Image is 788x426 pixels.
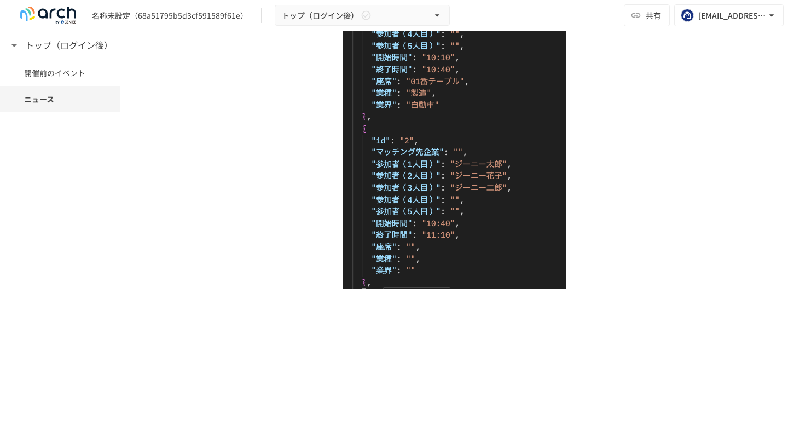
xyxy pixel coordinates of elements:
[24,93,96,105] span: ニュース
[282,9,358,22] span: トップ（ログイン後）
[24,67,96,79] span: 開催前のイベント
[646,9,661,21] span: 共有
[25,38,113,53] h6: トップ（ログイン後）
[92,10,248,21] div: 名称未設定（68a51795b5d3cf591589f61e）
[624,4,670,26] button: 共有
[674,4,784,26] button: [EMAIL_ADDRESS][DOMAIN_NAME]
[275,5,450,26] button: トップ（ログイン後）
[13,7,83,24] img: logo-default@2x-9cf2c760.svg
[698,9,766,22] div: [EMAIL_ADDRESS][DOMAIN_NAME]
